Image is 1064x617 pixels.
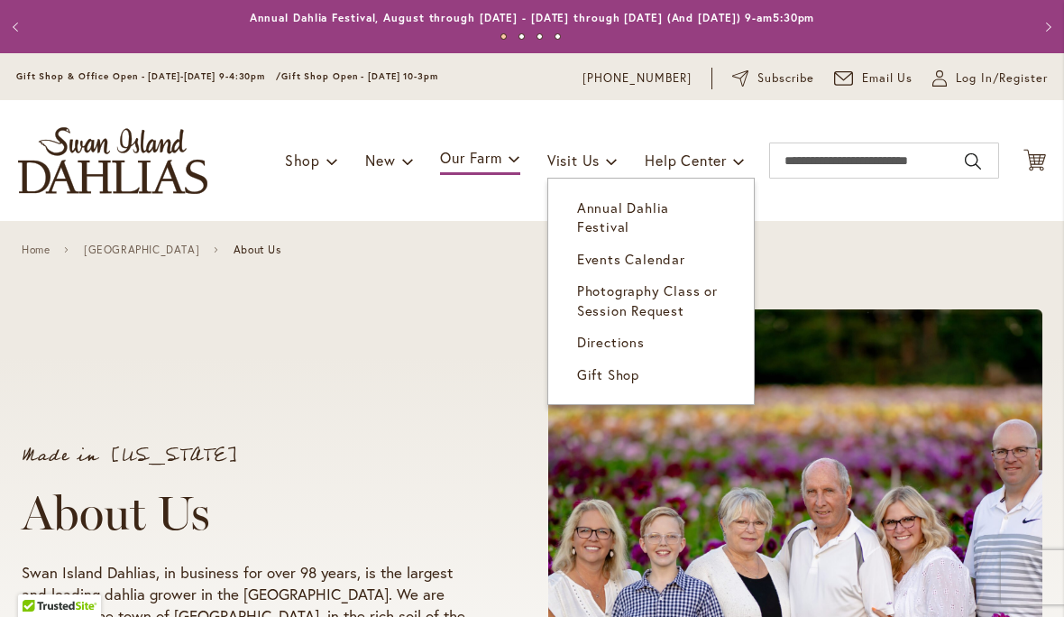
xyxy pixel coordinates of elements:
span: Gift Shop & Office Open - [DATE]-[DATE] 9-4:30pm / [16,70,281,82]
a: [PHONE_NUMBER] [582,69,692,87]
button: 2 of 4 [518,33,525,40]
button: 4 of 4 [555,33,561,40]
span: Visit Us [547,151,600,170]
span: Log In/Register [956,69,1048,87]
span: Shop [285,151,320,170]
button: 1 of 4 [500,33,507,40]
span: New [365,151,395,170]
a: store logo [18,127,207,194]
span: Our Farm [440,148,501,167]
span: About Us [234,244,281,256]
a: [GEOGRAPHIC_DATA] [84,244,199,256]
a: Email Us [834,69,913,87]
span: Help Center [645,151,727,170]
span: Directions [577,333,645,351]
a: Home [22,244,50,256]
button: 3 of 4 [537,33,543,40]
a: Log In/Register [932,69,1048,87]
button: Next [1028,9,1064,45]
span: Gift Shop [577,365,639,383]
p: Made in [US_STATE] [22,447,480,465]
span: Photography Class or Session Request [577,281,718,318]
a: Annual Dahlia Festival, August through [DATE] - [DATE] through [DATE] (And [DATE]) 9-am5:30pm [250,11,815,24]
span: Gift Shop Open - [DATE] 10-3pm [281,70,438,82]
span: Subscribe [757,69,814,87]
span: Email Us [862,69,913,87]
span: Annual Dahlia Festival [577,198,669,235]
h1: About Us [22,486,480,540]
a: Subscribe [732,69,814,87]
span: Events Calendar [577,250,685,268]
